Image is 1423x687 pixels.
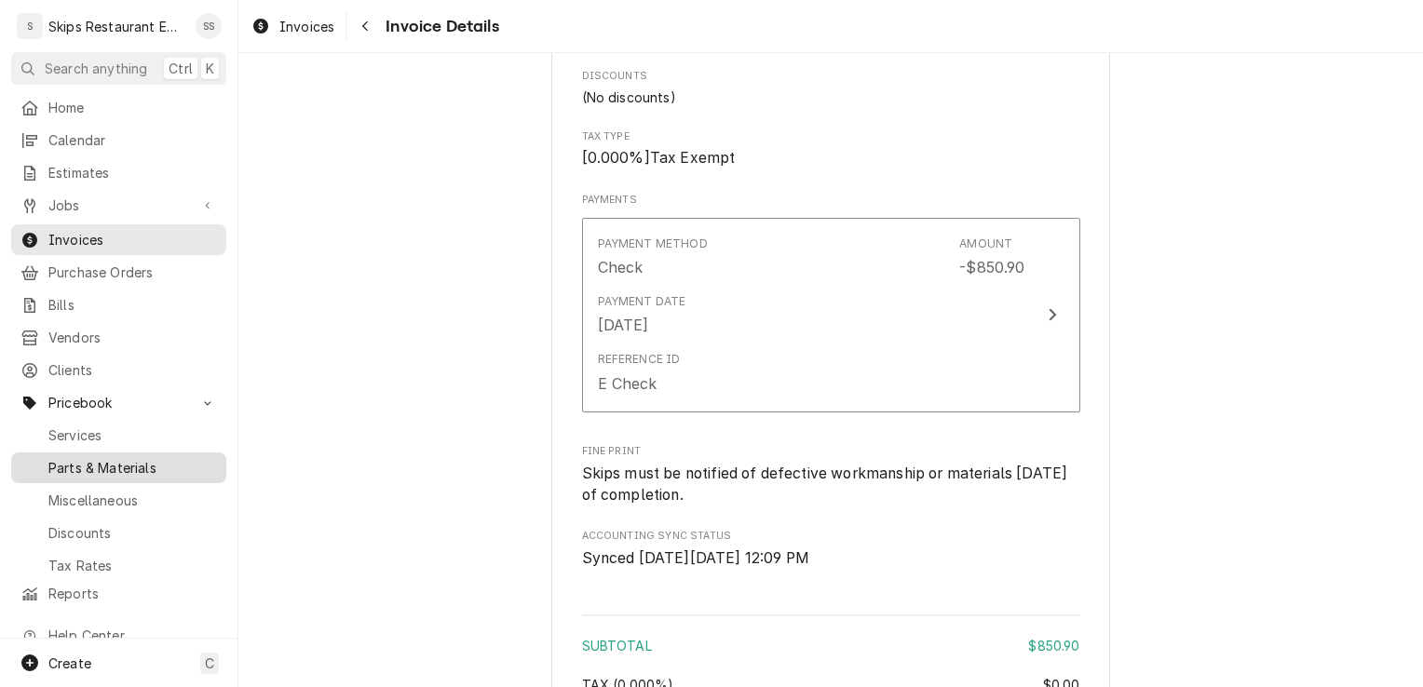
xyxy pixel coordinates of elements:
[11,92,226,123] a: Home
[598,372,657,395] div: E Check
[48,491,217,510] span: Miscellaneous
[11,157,226,188] a: Estimates
[11,322,226,353] a: Vendors
[196,13,222,39] div: SS
[582,463,1080,506] span: Fine Print
[48,458,217,478] span: Parts & Materials
[48,130,217,150] span: Calendar
[48,98,217,117] span: Home
[48,584,217,603] span: Reports
[48,263,217,282] span: Purchase Orders
[582,547,1080,570] span: Accounting Sync Status
[48,230,217,249] span: Invoices
[582,638,652,653] span: Subtotal
[582,529,1080,544] span: Accounting Sync Status
[11,290,226,320] a: Bills
[48,328,217,347] span: Vendors
[11,355,226,385] a: Clients
[598,314,649,336] div: [DATE]
[48,655,91,671] span: Create
[582,444,1080,459] span: Fine Print
[582,529,1080,569] div: Accounting Sync Status
[206,59,214,78] span: K
[582,444,1080,506] div: Fine Print
[11,620,226,651] a: Go to Help Center
[196,13,222,39] div: Shan Skipper's Avatar
[582,549,809,567] span: Synced [DATE][DATE] 12:09 PM
[598,236,708,252] div: Payment Method
[48,17,185,36] div: Skips Restaurant Equipment
[48,425,217,445] span: Services
[582,193,1080,422] div: Payments
[1028,636,1079,655] div: $850.90
[48,556,217,575] span: Tax Rates
[582,465,1072,505] span: Skips must be notified of defective workmanship or materials [DATE] of completion.
[959,256,1024,278] div: -$850.90
[582,88,1080,107] div: Discounts List
[582,149,736,167] span: [ 0.000 %] Tax Exempt
[17,13,43,39] div: S
[598,351,681,368] div: Reference ID
[45,59,147,78] span: Search anything
[582,69,1080,84] span: Discounts
[582,193,1080,208] label: Payments
[582,69,1080,106] div: Discounts
[169,59,193,78] span: Ctrl
[11,452,226,483] a: Parts & Materials
[244,11,342,42] a: Invoices
[205,653,214,673] span: C
[582,147,1080,169] span: Tax Type
[11,190,226,221] a: Go to Jobs
[48,295,217,315] span: Bills
[11,485,226,516] a: Miscellaneous
[48,195,189,215] span: Jobs
[598,293,686,310] div: Payment Date
[11,518,226,548] a: Discounts
[11,224,226,255] a: Invoices
[48,360,217,380] span: Clients
[11,550,226,581] a: Tax Rates
[11,257,226,288] a: Purchase Orders
[598,256,644,278] div: Check
[350,11,380,41] button: Navigate back
[582,129,1080,169] div: Tax Type
[48,523,217,543] span: Discounts
[48,626,215,645] span: Help Center
[48,163,217,182] span: Estimates
[582,636,1080,655] div: Subtotal
[11,420,226,451] a: Services
[582,129,1080,144] span: Tax Type
[48,393,189,412] span: Pricebook
[380,14,498,39] span: Invoice Details
[11,125,226,155] a: Calendar
[582,218,1080,412] button: Update Payment
[11,578,226,609] a: Reports
[279,17,334,36] span: Invoices
[959,236,1012,252] div: Amount
[11,387,226,418] a: Go to Pricebook
[11,52,226,85] button: Search anythingCtrlK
